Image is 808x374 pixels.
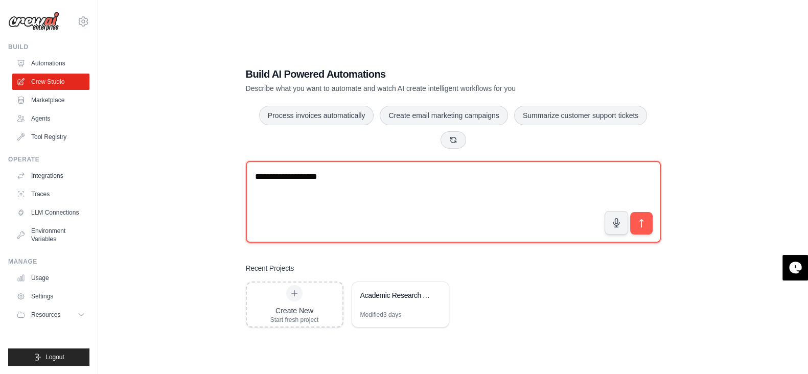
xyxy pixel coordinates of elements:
button: Resources [12,307,89,323]
span: Logout [45,353,64,361]
div: Operate [8,155,89,163]
a: Automations [12,55,89,72]
button: Logout [8,348,89,366]
div: Academic Research Automation Crew [360,290,430,300]
div: Build [8,43,89,51]
a: LLM Connections [12,204,89,221]
div: Start fresh project [270,316,319,324]
a: Settings [12,288,89,305]
span: Resources [31,311,60,319]
a: Environment Variables [12,223,89,247]
div: Create New [270,306,319,316]
h1: Build AI Powered Automations [246,67,589,81]
a: Usage [12,270,89,286]
a: Integrations [12,168,89,184]
iframe: Chat Widget [757,325,808,374]
button: Click to speak your automation idea [605,211,628,235]
button: Get new suggestions [441,131,466,149]
a: Crew Studio [12,74,89,90]
button: Create email marketing campaigns [380,106,507,125]
a: Tool Registry [12,129,89,145]
div: Modified 3 days [360,311,402,319]
h3: Recent Projects [246,263,294,273]
a: Traces [12,186,89,202]
p: Describe what you want to automate and watch AI create intelligent workflows for you [246,83,589,93]
button: Summarize customer support tickets [514,106,647,125]
a: Agents [12,110,89,127]
img: Logo [8,12,59,31]
div: Manage [8,258,89,266]
button: Process invoices automatically [259,106,374,125]
a: Marketplace [12,92,89,108]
